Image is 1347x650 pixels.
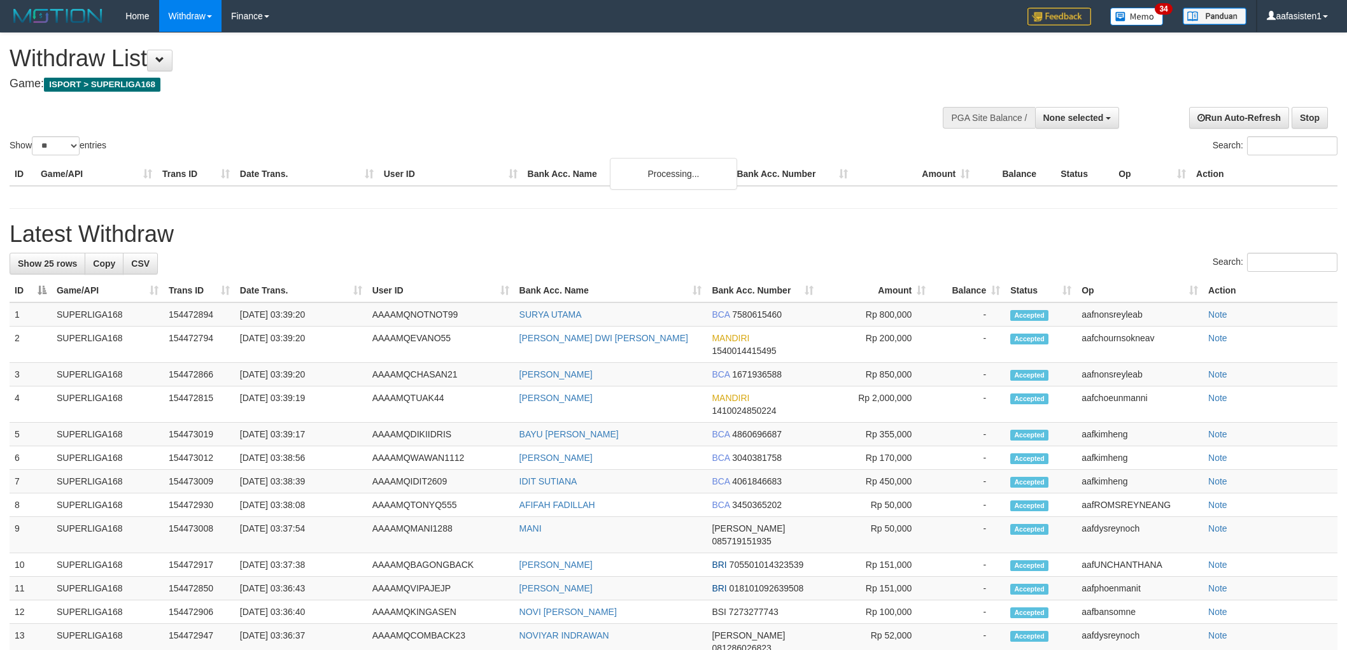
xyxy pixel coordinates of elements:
[52,302,164,327] td: SUPERLIGA168
[367,446,514,470] td: AAAAMQWAWAN1112
[367,386,514,423] td: AAAAMQTUAK44
[1208,309,1227,320] a: Note
[164,327,235,363] td: 154472794
[931,363,1005,386] td: -
[712,309,730,320] span: BCA
[819,446,931,470] td: Rp 170,000
[819,363,931,386] td: Rp 850,000
[819,327,931,363] td: Rp 200,000
[10,553,52,577] td: 10
[731,162,853,186] th: Bank Acc. Number
[1027,8,1091,25] img: Feedback.jpg
[1208,393,1227,403] a: Note
[931,327,1005,363] td: -
[1191,162,1337,186] th: Action
[1208,560,1227,570] a: Note
[819,302,931,327] td: Rp 800,000
[931,423,1005,446] td: -
[519,309,582,320] a: SURYA UTAMA
[52,517,164,553] td: SUPERLIGA168
[32,136,80,155] select: Showentries
[1213,136,1337,155] label: Search:
[1208,583,1227,593] a: Note
[164,470,235,493] td: 154473009
[519,583,593,593] a: [PERSON_NAME]
[379,162,523,186] th: User ID
[10,162,36,186] th: ID
[164,423,235,446] td: 154473019
[235,493,367,517] td: [DATE] 03:38:08
[235,577,367,600] td: [DATE] 03:36:43
[1208,630,1227,640] a: Note
[707,279,819,302] th: Bank Acc. Number: activate to sort column ascending
[523,162,732,186] th: Bank Acc. Name
[519,630,609,640] a: NOVIYAR INDRAWAN
[1076,279,1203,302] th: Op: activate to sort column ascending
[729,607,779,617] span: Copy 7273277743 to clipboard
[931,386,1005,423] td: -
[931,279,1005,302] th: Balance: activate to sort column ascending
[1010,477,1048,488] span: Accepted
[1208,476,1227,486] a: Note
[52,363,164,386] td: SUPERLIGA168
[123,253,158,274] a: CSV
[519,453,593,463] a: [PERSON_NAME]
[931,302,1005,327] td: -
[1010,607,1048,618] span: Accepted
[732,453,782,463] span: Copy 3040381758 to clipboard
[732,309,782,320] span: Copy 7580615460 to clipboard
[52,553,164,577] td: SUPERLIGA168
[235,600,367,624] td: [DATE] 03:36:40
[853,162,975,186] th: Amount
[712,523,785,533] span: [PERSON_NAME]
[1010,524,1048,535] span: Accepted
[1208,453,1227,463] a: Note
[1010,393,1048,404] span: Accepted
[235,517,367,553] td: [DATE] 03:37:54
[18,258,77,269] span: Show 25 rows
[157,162,235,186] th: Trans ID
[819,600,931,624] td: Rp 100,000
[10,136,106,155] label: Show entries
[10,517,52,553] td: 9
[1076,600,1203,624] td: aafbansomne
[819,470,931,493] td: Rp 450,000
[52,470,164,493] td: SUPERLIGA168
[367,423,514,446] td: AAAAMQDIKIIDRIS
[1208,607,1227,617] a: Note
[10,327,52,363] td: 2
[514,279,707,302] th: Bank Acc. Name: activate to sort column ascending
[712,560,726,570] span: BRI
[44,78,160,92] span: ISPORT > SUPERLIGA168
[10,279,52,302] th: ID: activate to sort column descending
[519,476,577,486] a: IDIT SUTIANA
[1010,334,1048,344] span: Accepted
[1213,253,1337,272] label: Search:
[52,386,164,423] td: SUPERLIGA168
[1010,370,1048,381] span: Accepted
[10,363,52,386] td: 3
[610,158,737,190] div: Processing...
[164,279,235,302] th: Trans ID: activate to sort column ascending
[52,493,164,517] td: SUPERLIGA168
[85,253,123,274] a: Copy
[235,363,367,386] td: [DATE] 03:39:20
[1005,279,1076,302] th: Status: activate to sort column ascending
[819,577,931,600] td: Rp 151,000
[712,536,771,546] span: Copy 085719151935 to clipboard
[712,346,776,356] span: Copy 1540014415495 to clipboard
[1076,423,1203,446] td: aafkimheng
[10,423,52,446] td: 5
[10,493,52,517] td: 8
[1010,560,1048,571] span: Accepted
[10,386,52,423] td: 4
[10,577,52,600] td: 11
[712,393,749,403] span: MANDIRI
[367,493,514,517] td: AAAAMQTONYQ555
[1010,500,1048,511] span: Accepted
[1010,453,1048,464] span: Accepted
[1076,302,1203,327] td: aafnonsreyleab
[235,446,367,470] td: [DATE] 03:38:56
[1203,279,1337,302] th: Action
[235,279,367,302] th: Date Trans.: activate to sort column ascending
